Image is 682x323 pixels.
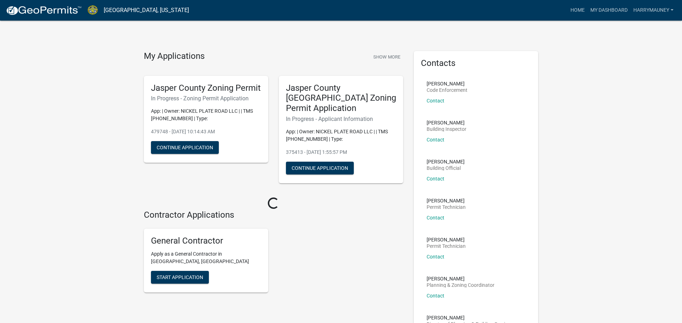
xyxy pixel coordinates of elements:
[151,95,261,102] h6: In Progress - Zoning Permit Application
[144,210,403,220] h4: Contractor Applications
[286,116,396,122] h6: In Progress - Applicant Information
[588,4,630,17] a: My Dashboard
[151,128,261,135] p: 479748 - [DATE] 10:14:43 AM
[427,315,513,320] p: [PERSON_NAME]
[151,250,261,265] p: Apply as a General Contractor in [GEOGRAPHIC_DATA], [GEOGRAPHIC_DATA]
[427,120,466,125] p: [PERSON_NAME]
[151,107,261,122] p: App: | Owner: NICKEL PLATE ROAD LLC | | TMS [PHONE_NUMBER] | Type:
[151,83,261,93] h5: Jasper County Zoning Permit
[421,58,531,68] h5: Contacts
[151,236,261,246] h5: General Contractor
[286,128,396,143] p: App: | Owner: NICKEL PLATE ROAD LLC | | TMS [PHONE_NUMBER] | Type:
[427,276,494,281] p: [PERSON_NAME]
[427,237,466,242] p: [PERSON_NAME]
[144,51,205,62] h4: My Applications
[427,254,444,260] a: Contact
[87,5,98,15] img: Jasper County, South Carolina
[427,166,465,171] p: Building Official
[151,141,219,154] button: Continue Application
[427,205,466,210] p: Permit Technician
[427,215,444,221] a: Contact
[427,127,466,132] p: Building Inspector
[427,98,444,104] a: Contact
[427,176,444,182] a: Contact
[427,283,494,288] p: Planning & Zoning Coordinator
[427,81,467,86] p: [PERSON_NAME]
[286,83,396,113] h5: Jasper County [GEOGRAPHIC_DATA] Zoning Permit Application
[427,88,467,93] p: Code Enforcement
[370,51,403,63] button: Show More
[427,244,466,249] p: Permit Technician
[427,198,466,203] p: [PERSON_NAME]
[427,137,444,143] a: Contact
[157,274,203,280] span: Start Application
[151,271,209,284] button: Start Application
[144,210,403,298] wm-workflow-list-section: Contractor Applications
[630,4,676,17] a: Harrymauney
[568,4,588,17] a: Home
[286,162,354,174] button: Continue Application
[427,293,444,299] a: Contact
[104,4,189,16] a: [GEOGRAPHIC_DATA], [US_STATE]
[427,159,465,164] p: [PERSON_NAME]
[286,149,396,156] p: 375413 - [DATE] 1:55:57 PM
